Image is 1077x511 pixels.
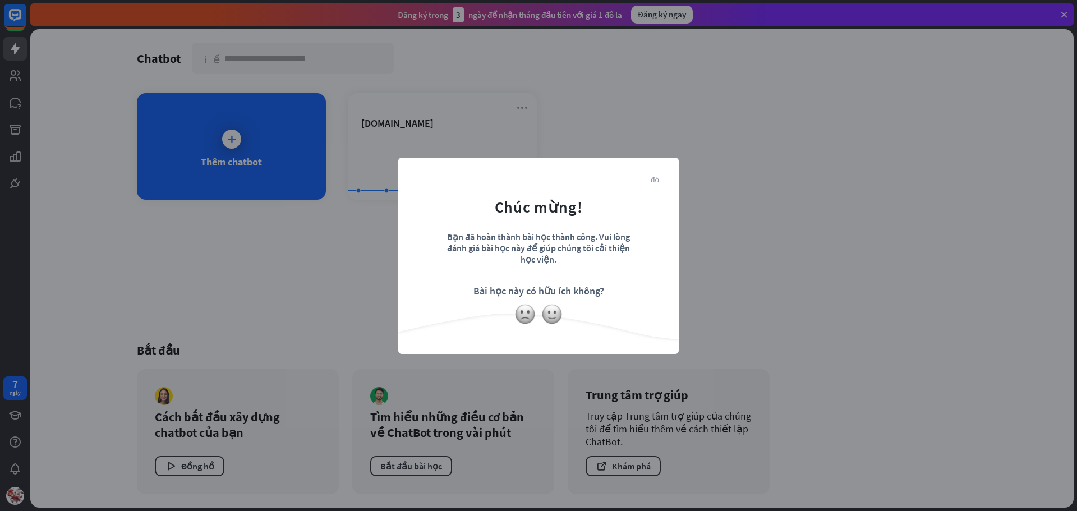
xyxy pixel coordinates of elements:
font: Chúc mừng! [495,197,583,217]
button: Mở tiện ích trò chuyện LiveChat [9,4,43,38]
font: Bài học này có hữu ích không? [473,284,604,297]
font: đóng [651,174,659,183]
img: mặt hơi cau mày [514,303,536,325]
font: Bạn đã hoàn thành bài học thành công. Vui lòng đánh giá bài học này để giúp chúng tôi cải thiện h... [447,231,630,265]
img: khuôn mặt hơi mỉm cười [541,303,563,325]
